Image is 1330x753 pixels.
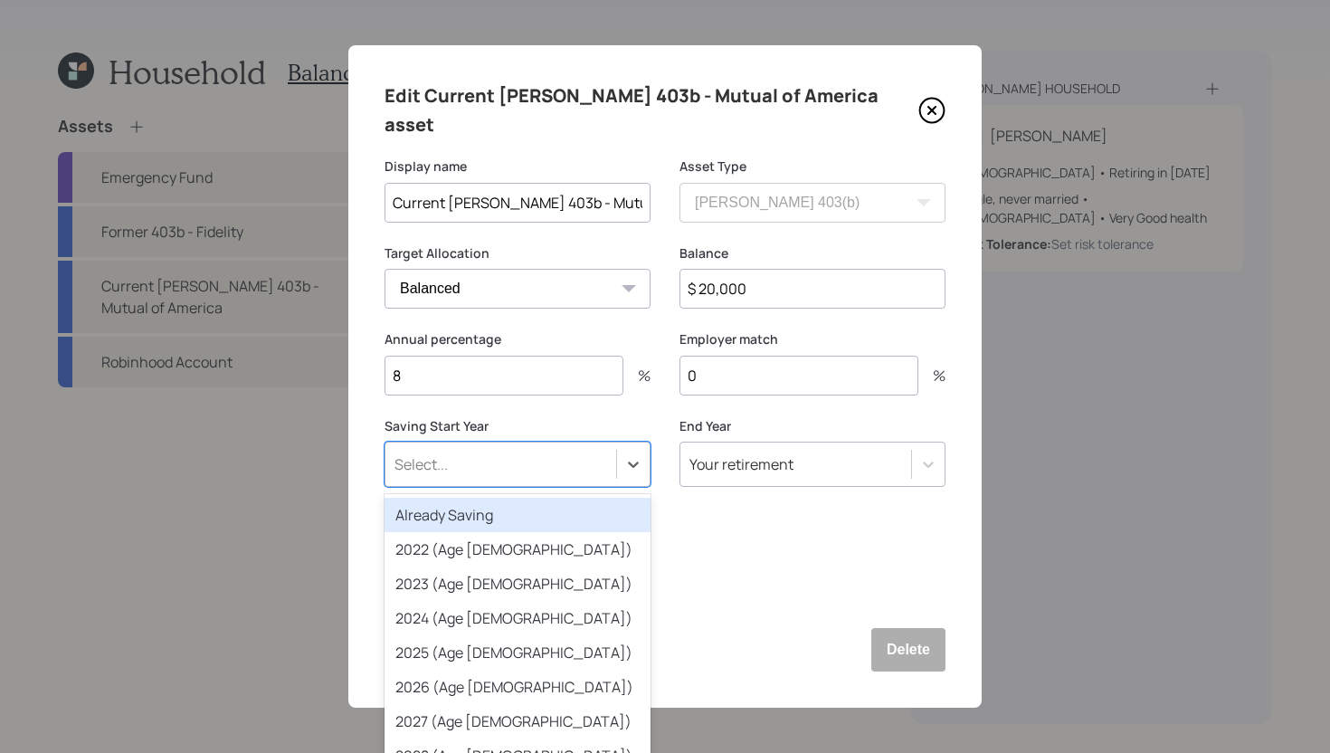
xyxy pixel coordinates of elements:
[679,157,945,176] label: Asset Type
[385,670,651,704] div: 2026 (Age [DEMOGRAPHIC_DATA])
[679,244,945,262] label: Balance
[689,454,793,474] div: Your retirement
[385,532,651,567] div: 2022 (Age [DEMOGRAPHIC_DATA])
[394,454,448,474] div: Select...
[679,417,945,435] label: End Year
[385,601,651,635] div: 2024 (Age [DEMOGRAPHIC_DATA])
[385,417,651,435] label: Saving Start Year
[385,330,651,348] label: Annual percentage
[385,81,918,139] h4: Edit Current [PERSON_NAME] 403b - Mutual of America asset
[871,628,945,672] button: Delete
[385,704,651,739] div: 2027 (Age [DEMOGRAPHIC_DATA])
[385,567,651,601] div: 2023 (Age [DEMOGRAPHIC_DATA])
[679,330,945,348] label: Employer match
[385,635,651,670] div: 2025 (Age [DEMOGRAPHIC_DATA])
[918,368,945,383] div: %
[385,157,651,176] label: Display name
[623,368,651,383] div: %
[385,498,651,532] div: Already Saving
[385,244,651,262] label: Target Allocation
